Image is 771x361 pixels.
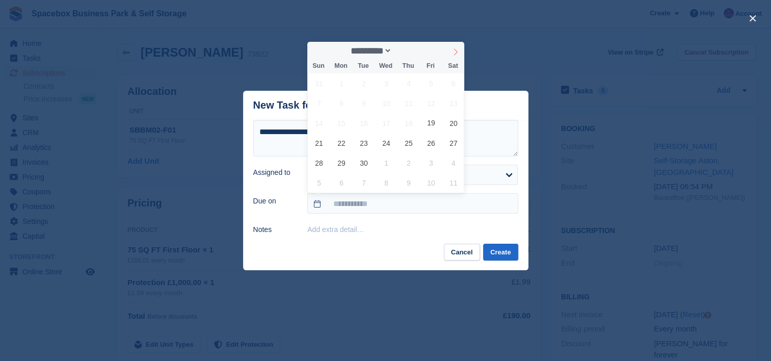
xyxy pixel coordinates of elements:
[332,173,352,193] span: October 6, 2025
[421,73,441,93] span: September 5, 2025
[309,93,329,113] span: September 7, 2025
[253,99,418,111] div: New Task for Subscription #73922
[444,244,480,261] button: Cancel
[253,224,296,235] label: Notes
[354,153,374,173] span: September 30, 2025
[398,153,418,173] span: October 2, 2025
[330,63,352,69] span: Mon
[443,173,463,193] span: October 11, 2025
[376,133,396,153] span: September 24, 2025
[253,196,296,207] label: Due on
[421,113,441,133] span: September 19, 2025
[443,93,463,113] span: September 13, 2025
[307,225,364,234] button: Add extra detail…
[376,173,396,193] span: October 8, 2025
[307,63,330,69] span: Sun
[442,63,464,69] span: Sat
[354,113,374,133] span: September 16, 2025
[309,173,329,193] span: October 5, 2025
[376,93,396,113] span: September 10, 2025
[421,173,441,193] span: October 10, 2025
[375,63,397,69] span: Wed
[398,173,418,193] span: October 9, 2025
[348,45,392,56] select: Month
[398,73,418,93] span: September 4, 2025
[376,153,396,173] span: October 1, 2025
[398,133,418,153] span: September 25, 2025
[443,73,463,93] span: September 6, 2025
[309,73,329,93] span: August 31, 2025
[309,113,329,133] span: September 14, 2025
[376,73,396,93] span: September 3, 2025
[332,133,352,153] span: September 22, 2025
[398,93,418,113] span: September 11, 2025
[309,153,329,173] span: September 28, 2025
[253,167,296,178] label: Assigned to
[376,113,396,133] span: September 17, 2025
[332,153,352,173] span: September 29, 2025
[443,113,463,133] span: September 20, 2025
[421,93,441,113] span: September 12, 2025
[745,10,761,27] button: close
[398,113,418,133] span: September 18, 2025
[443,133,463,153] span: September 27, 2025
[354,93,374,113] span: September 9, 2025
[332,113,352,133] span: September 15, 2025
[354,73,374,93] span: September 2, 2025
[483,244,518,261] button: Create
[332,73,352,93] span: September 1, 2025
[354,173,374,193] span: October 7, 2025
[354,133,374,153] span: September 23, 2025
[397,63,419,69] span: Thu
[443,153,463,173] span: October 4, 2025
[309,133,329,153] span: September 21, 2025
[352,63,375,69] span: Tue
[332,93,352,113] span: September 8, 2025
[419,63,442,69] span: Fri
[421,153,441,173] span: October 3, 2025
[392,45,424,56] input: Year
[421,133,441,153] span: September 26, 2025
